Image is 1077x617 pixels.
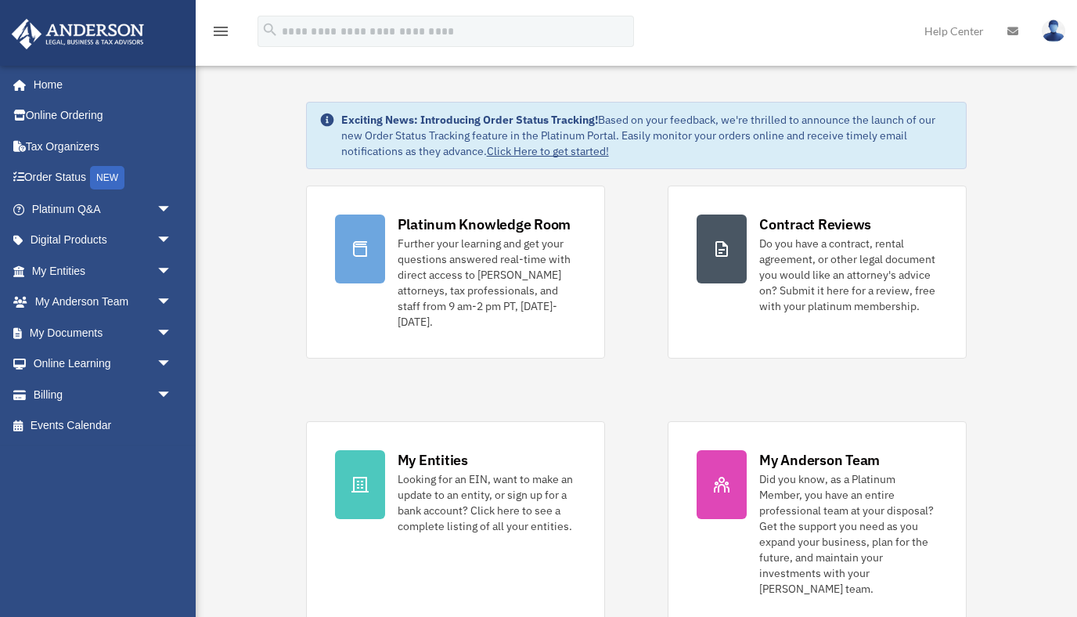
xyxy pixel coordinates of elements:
[11,69,188,100] a: Home
[398,450,468,470] div: My Entities
[759,450,880,470] div: My Anderson Team
[759,471,938,597] div: Did you know, as a Platinum Member, you have an entire professional team at your disposal? Get th...
[11,255,196,287] a: My Entitiesarrow_drop_down
[11,162,196,194] a: Order StatusNEW
[398,236,576,330] div: Further your learning and get your questions answered real-time with direct access to [PERSON_NAM...
[157,287,188,319] span: arrow_drop_down
[398,215,571,234] div: Platinum Knowledge Room
[11,317,196,348] a: My Documentsarrow_drop_down
[157,348,188,381] span: arrow_drop_down
[157,225,188,257] span: arrow_drop_down
[211,22,230,41] i: menu
[759,215,871,234] div: Contract Reviews
[668,186,967,359] a: Contract Reviews Do you have a contract, rental agreement, or other legal document you would like...
[11,193,196,225] a: Platinum Q&Aarrow_drop_down
[90,166,124,189] div: NEW
[341,113,598,127] strong: Exciting News: Introducing Order Status Tracking!
[157,379,188,411] span: arrow_drop_down
[211,27,230,41] a: menu
[341,112,954,159] div: Based on your feedback, we're thrilled to announce the launch of our new Order Status Tracking fe...
[11,225,196,256] a: Digital Productsarrow_drop_down
[157,193,188,226] span: arrow_drop_down
[1042,20,1065,42] img: User Pic
[11,131,196,162] a: Tax Organizers
[261,21,279,38] i: search
[398,471,576,534] div: Looking for an EIN, want to make an update to an entity, or sign up for a bank account? Click her...
[7,19,149,49] img: Anderson Advisors Platinum Portal
[306,186,605,359] a: Platinum Knowledge Room Further your learning and get your questions answered real-time with dire...
[759,236,938,314] div: Do you have a contract, rental agreement, or other legal document you would like an attorney's ad...
[11,348,196,380] a: Online Learningarrow_drop_down
[157,317,188,349] span: arrow_drop_down
[11,379,196,410] a: Billingarrow_drop_down
[11,287,196,318] a: My Anderson Teamarrow_drop_down
[487,144,609,158] a: Click Here to get started!
[11,100,196,132] a: Online Ordering
[157,255,188,287] span: arrow_drop_down
[11,410,196,442] a: Events Calendar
